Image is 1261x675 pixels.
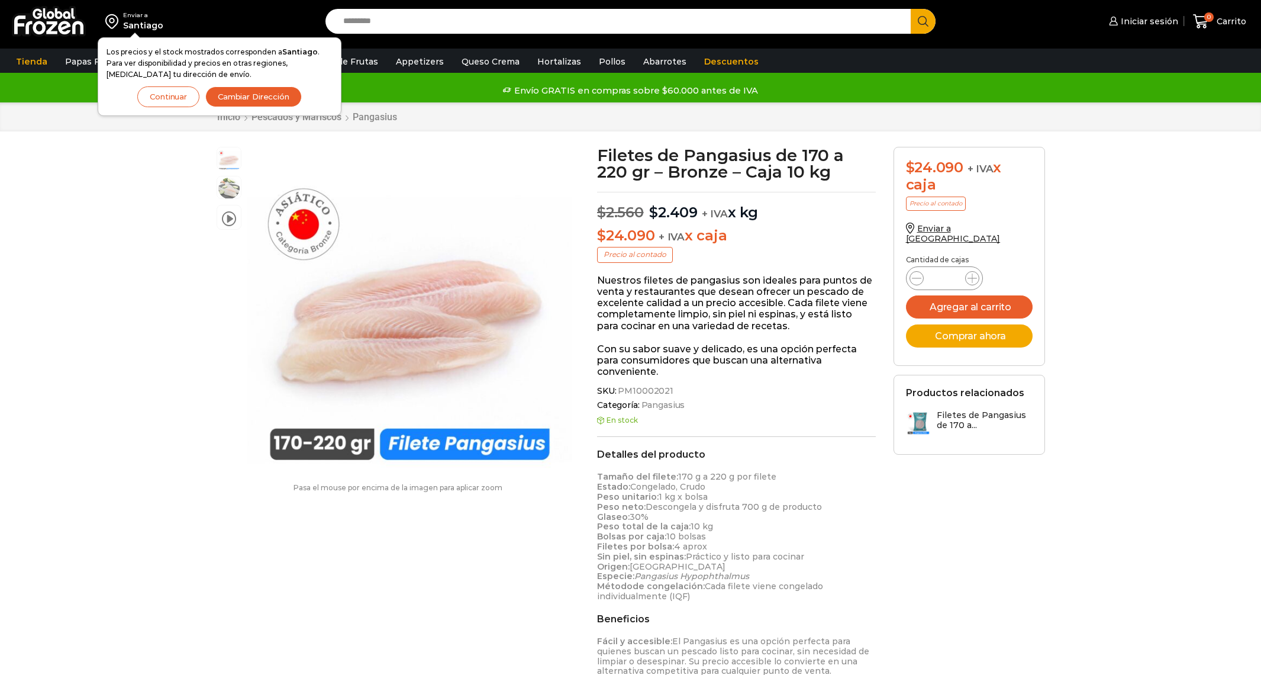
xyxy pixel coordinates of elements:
[1204,12,1214,22] span: 0
[906,324,1033,348] button: Comprar ahora
[597,551,686,562] strong: Sin piel, sin espinas:
[937,410,1033,430] h3: Filetes de Pangasius de 170 a...
[597,386,876,396] span: SKU:
[597,227,606,244] span: $
[640,400,685,410] a: Pangasius
[967,163,994,175] span: + IVA
[597,192,876,221] p: x kg
[597,204,606,221] span: $
[597,571,634,581] span: Especie:
[597,581,823,602] span: ngelado individualmente (IQF)
[597,613,876,625] h2: Beneficios
[597,449,876,460] h2: Detalles del producto
[597,531,666,542] strong: Bolsas por caja:
[352,111,398,123] a: Pangasius
[616,386,673,396] span: PM10002021
[10,50,53,73] a: Tienda
[597,502,646,512] strong: Peso neto:
[702,208,728,220] span: + IVA
[282,47,318,56] strong: Santiago
[906,197,966,211] p: Precio al contado
[304,50,384,73] a: Pulpa de Frutas
[217,147,241,171] span: pescados-y-mariscos-2
[123,20,163,31] div: Santiago
[1214,15,1246,27] span: Carrito
[597,512,630,522] strong: Glaseo:
[123,11,163,20] div: Enviar a
[597,204,644,221] bdi: 2.560
[906,159,1033,194] div: x caja
[247,147,572,472] img: pescados-y-mariscos-2
[597,636,672,647] strong: Fácil y accesible:
[906,387,1024,398] h2: Productos relacionados
[251,111,342,123] a: Pescados y Mariscos
[597,581,615,592] span: Mét
[531,50,587,73] a: Hortalizas
[137,86,199,107] button: Continuar
[205,86,302,107] button: Cambiar Dirección
[597,227,876,245] p: x caja
[652,581,658,592] span: o
[633,581,652,592] span: de c
[637,50,692,73] a: Abarrotes
[906,159,915,176] span: $
[597,227,654,244] bdi: 24.090
[597,561,630,572] strong: Origen:
[217,484,580,492] p: Pasa el mouse por encima de la imagen para aplicar zoom
[597,343,876,378] p: Con su sabor suave y delicado, es una opción perfecta para consumidores que buscan una alternativ...
[456,50,525,73] a: Queso Crema
[597,247,673,262] p: Precio al contado
[615,581,621,592] span: o
[597,416,876,425] p: En stock
[59,50,125,73] a: Papas Fritas
[906,256,1033,264] p: Cantidad de cajas
[906,410,1033,436] a: Filetes de Pangasius de 170 a...
[597,491,659,502] strong: Peso unitario:
[597,481,630,492] strong: Estado:
[621,581,627,592] span: d
[698,50,765,73] a: Descuentos
[658,581,705,592] span: ngelación:
[906,223,1001,244] a: Enviar a [GEOGRAPHIC_DATA]
[906,295,1033,319] button: Agregar al carrito
[597,541,674,552] strong: Filetes por bolsa:
[105,11,123,31] img: address-field-icon.svg
[107,46,333,81] p: Los precios y el stock mostrados corresponden a . Para ver disponibilidad y precios en otras regi...
[1190,8,1249,36] a: 0 Carrito
[649,204,698,221] bdi: 2.409
[597,147,876,180] h1: Filetes de Pangasius de 170 a 220 gr – Bronze – Caja 10 kg
[783,581,789,592] span: o
[1118,15,1178,27] span: Iniciar sesión
[627,581,633,592] span: o
[634,571,749,581] em: Pangasius Hypophthalmus
[247,147,572,472] div: 1 / 3
[906,159,963,176] bdi: 24.090
[593,50,631,73] a: Pollos
[217,111,241,123] a: Inicio
[217,111,398,123] nav: Breadcrumb
[390,50,450,73] a: Appetizers
[911,9,936,34] button: Search button
[597,521,691,532] strong: Peso total de la caja:
[1106,9,1178,33] a: Iniciar sesión
[705,581,783,592] span: Cada filete viene c
[597,471,678,482] strong: Tamaño del filete:
[933,270,956,287] input: Product quantity
[597,275,876,332] p: Nuestros filetes de pangasius son ideales para puntos de venta y restaurantes que desean ofrecer ...
[597,400,876,410] span: Categoría:
[217,176,241,200] span: fotos web (1080 x 1080 px) (13)
[597,472,876,601] p: 170 g a 220 g por filete Congelado, Crudo 1 kg x bolsa Descongela y disfruta 700 g de producto 30...
[649,204,658,221] span: $
[659,231,685,243] span: + IVA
